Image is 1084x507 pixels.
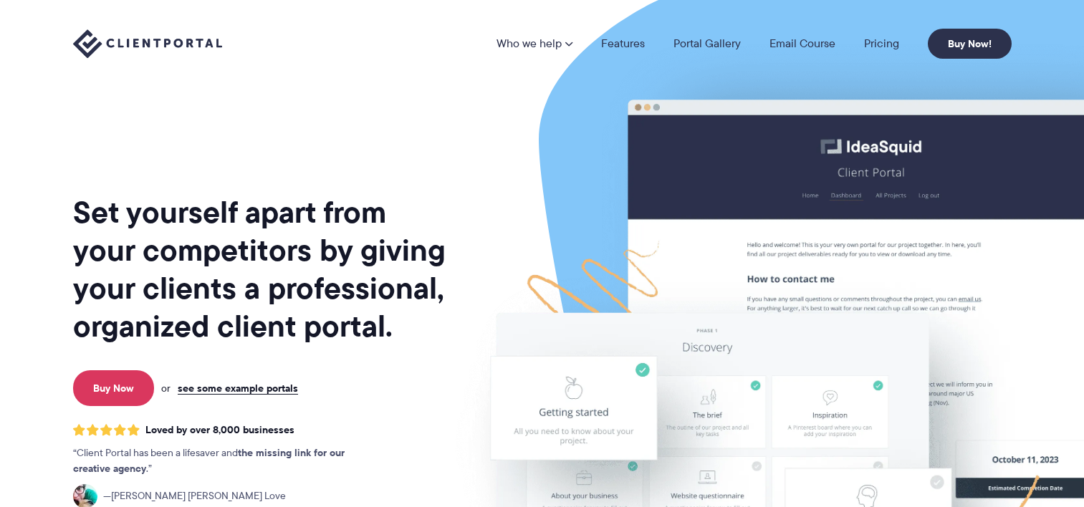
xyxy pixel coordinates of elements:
a: Pricing [864,38,899,49]
a: Features [601,38,645,49]
h1: Set yourself apart from your competitors by giving your clients a professional, organized client ... [73,193,449,345]
strong: the missing link for our creative agency [73,445,345,476]
a: Email Course [769,38,835,49]
a: Buy Now! [928,29,1012,59]
a: Portal Gallery [673,38,741,49]
a: see some example portals [178,382,298,395]
span: [PERSON_NAME] [PERSON_NAME] Love [103,488,286,504]
span: Loved by over 8,000 businesses [145,424,294,436]
p: Client Portal has been a lifesaver and . [73,445,374,477]
a: Who we help [497,38,572,49]
span: or [161,382,171,395]
a: Buy Now [73,370,154,406]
